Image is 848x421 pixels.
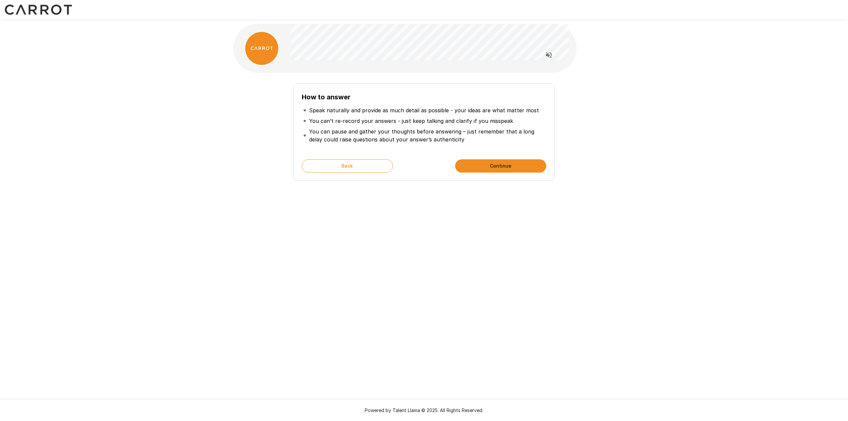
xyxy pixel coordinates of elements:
p: You can’t re-record your answers - just keep talking and clarify if you misspeak [309,117,513,125]
p: You can pause and gather your thoughts before answering – just remember that a long delay could r... [309,128,545,143]
p: Speak naturally and provide as much detail as possible - your ideas are what matter most [309,106,539,114]
p: Powered by Talent Llama © 2025. All Rights Reserved. [8,407,840,414]
button: Back [302,159,393,173]
img: carrot_logo.png [245,32,278,65]
button: Read questions aloud [542,48,556,62]
b: How to answer [302,93,350,101]
button: Continue [455,159,546,173]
